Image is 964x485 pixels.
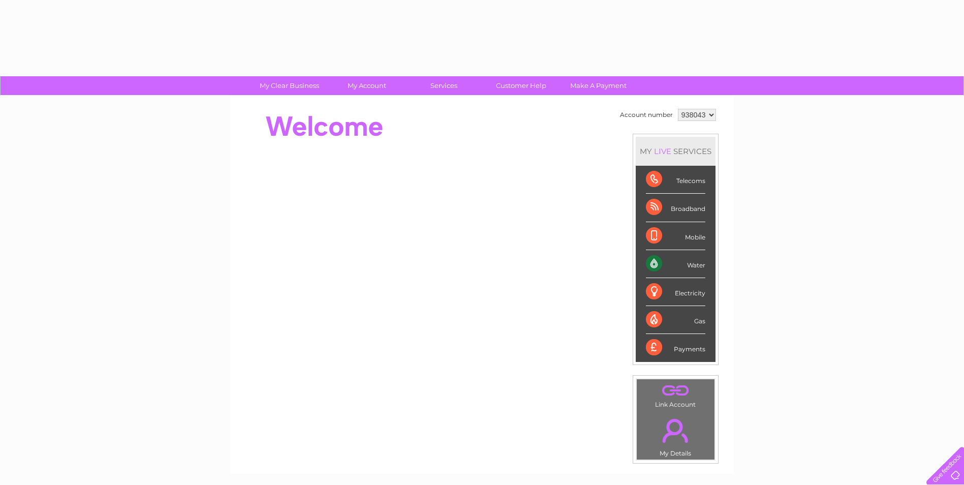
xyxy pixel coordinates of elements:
div: Electricity [646,278,705,306]
div: MY SERVICES [636,137,716,166]
a: . [639,413,712,448]
a: . [639,382,712,400]
div: Gas [646,306,705,334]
td: My Details [636,410,715,460]
td: Link Account [636,379,715,411]
a: My Account [325,76,409,95]
div: LIVE [652,146,673,156]
div: Mobile [646,222,705,250]
a: Customer Help [479,76,563,95]
div: Broadband [646,194,705,222]
div: Water [646,250,705,278]
a: My Clear Business [247,76,331,95]
div: Payments [646,334,705,361]
a: Services [402,76,486,95]
div: Telecoms [646,166,705,194]
a: Make A Payment [556,76,640,95]
td: Account number [617,106,675,124]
